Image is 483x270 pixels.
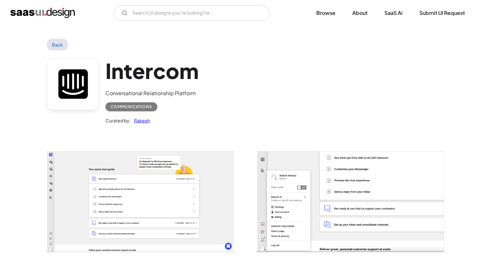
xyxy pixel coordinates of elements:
[412,6,473,20] a: Submit UI Request
[10,8,75,18] a: home
[114,5,270,21] form: Email Form
[111,103,152,111] div: Communications
[47,39,68,51] a: Back
[47,152,234,252] img: 6016bb54eaca0a2176620638_Intercom-home.jpg
[258,152,444,252] img: 6016bb54a2b63e7a4f14bb4a_Intercom-menu.jpg
[114,5,270,21] input: Search UI designs you're looking for...
[105,58,199,83] h1: Intercom
[105,89,199,97] div: Conversational Relationship Platform
[105,117,131,124] div: Curated by:
[47,152,234,252] a: open lightbox
[377,6,410,20] a: SaaS Ai
[131,117,150,124] a: Rakesh
[308,6,343,20] a: Browse
[258,152,444,252] a: open lightbox
[344,6,375,20] a: About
